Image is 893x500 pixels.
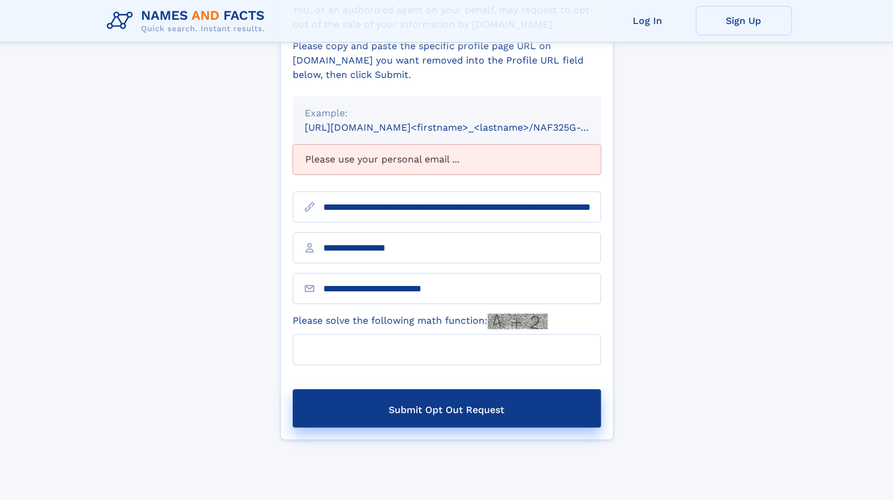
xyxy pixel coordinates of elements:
a: Sign Up [696,6,792,35]
img: Logo Names and Facts [102,5,275,37]
a: Log In [600,6,696,35]
label: Please solve the following math function: [293,314,548,329]
div: Example: [305,106,589,121]
div: Please use your personal email ... [293,144,601,174]
div: Please copy and paste the specific profile page URL on [DOMAIN_NAME] you want removed into the Pr... [293,39,601,82]
small: [URL][DOMAIN_NAME]<firstname>_<lastname>/NAF325G-xxxxxxxx [305,122,624,133]
button: Submit Opt Out Request [293,389,601,427]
